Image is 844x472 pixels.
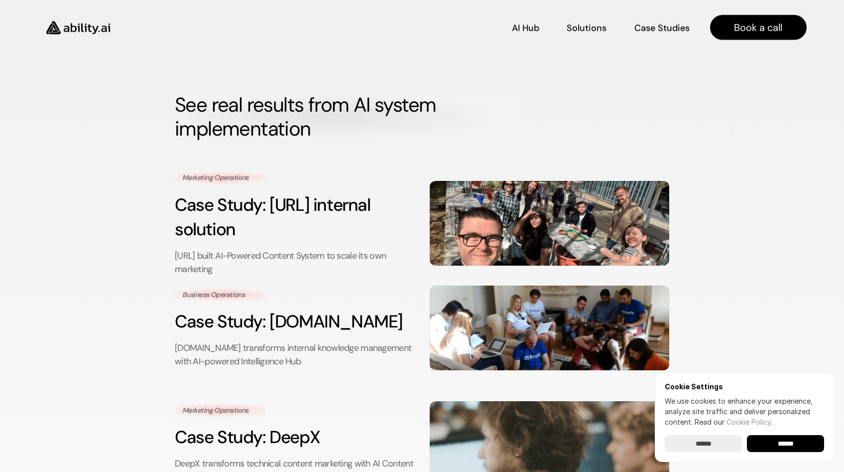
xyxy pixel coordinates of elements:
a: Case Studies [634,19,690,36]
p: Business Operations [183,290,258,300]
p: Case Studies [634,22,690,34]
span: Read our . [695,418,772,426]
a: Business OperationsCase Study: [DOMAIN_NAME][DOMAIN_NAME] transforms internal knowledge managemen... [175,286,669,370]
a: AI Hub [512,19,539,36]
p: Solutions [567,22,606,34]
p: We use cookies to enhance your experience, analyze site traffic and deliver personalized content. [665,396,824,427]
p: [URL] built AI-Powered Content System to scale its own marketing [175,249,415,276]
strong: See real results from AI system implementation [175,92,441,142]
p: Marketing Operations [183,173,258,183]
a: Cookie Policy [726,418,771,426]
nav: Main navigation [124,15,807,40]
h6: Cookie Settings [665,382,824,391]
a: Book a call [710,15,807,40]
p: Marketing Operations [183,406,258,416]
h3: Case Study: [URL] internal solution [175,192,415,241]
a: Marketing OperationsCase Study: [URL] internal solution[URL] built AI-Powered Content System to s... [175,170,669,276]
h3: Case Study: DeepX [175,425,415,450]
p: [DOMAIN_NAME] transforms internal knowledge management with AI-powered Intelligence Hub [175,342,415,369]
h3: Case Study: [DOMAIN_NAME] [175,310,415,334]
p: Book a call [734,20,782,34]
p: AI Hub [512,22,539,34]
a: Solutions [567,19,606,36]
